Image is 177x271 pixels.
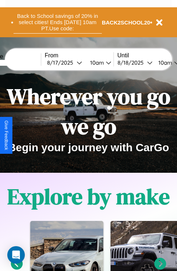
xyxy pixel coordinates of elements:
[45,52,113,59] label: From
[102,19,150,26] b: BACK2SCHOOL20
[14,11,102,34] button: Back to School savings of 20% in select cities! Ends [DATE] 10am PT.Use code:
[4,121,9,150] div: Give Feedback
[118,59,147,66] div: 8 / 18 / 2025
[84,59,113,66] button: 10am
[86,59,106,66] div: 10am
[7,182,170,211] h1: Explore by make
[47,59,77,66] div: 8 / 17 / 2025
[45,59,84,66] button: 8/17/2025
[7,246,25,264] div: Open Intercom Messenger
[155,59,174,66] div: 10am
